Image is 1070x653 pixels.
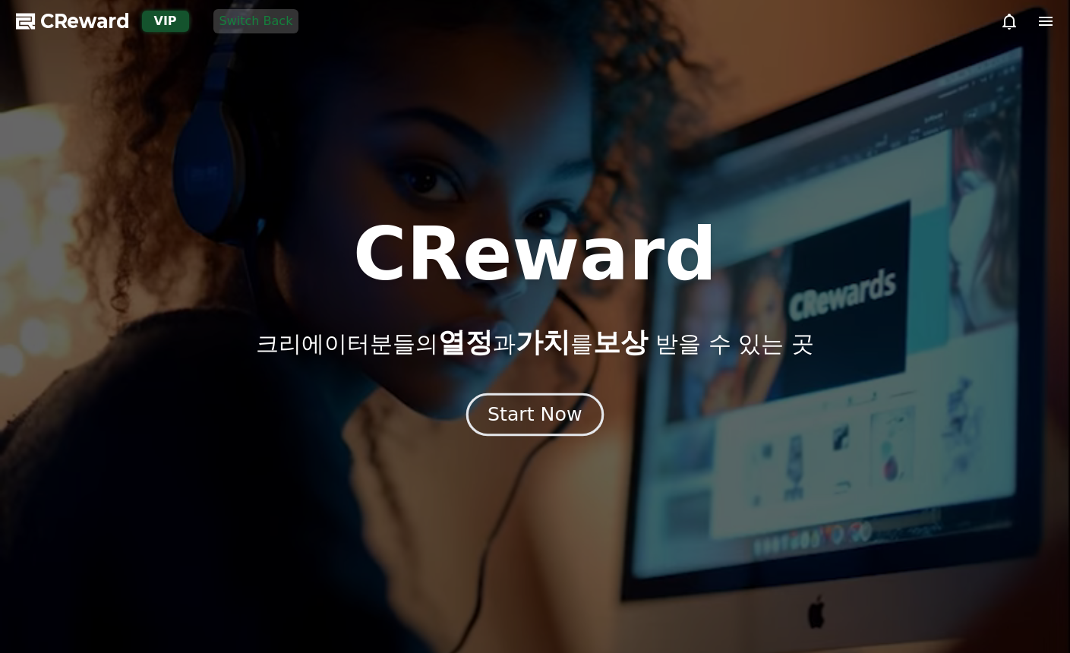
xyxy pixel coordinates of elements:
[16,9,130,33] a: CReward
[593,326,648,358] span: 보상
[40,9,130,33] span: CReward
[438,326,493,358] span: 열정
[256,327,813,358] p: 크리에이터분들의 과 를 받을 수 있는 곳
[469,409,601,424] a: Start Now
[142,11,189,32] div: VIP
[353,218,717,291] h1: CReward
[213,9,299,33] button: Switch Back
[466,393,604,437] button: Start Now
[516,326,570,358] span: 가치
[488,402,582,427] div: Start Now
